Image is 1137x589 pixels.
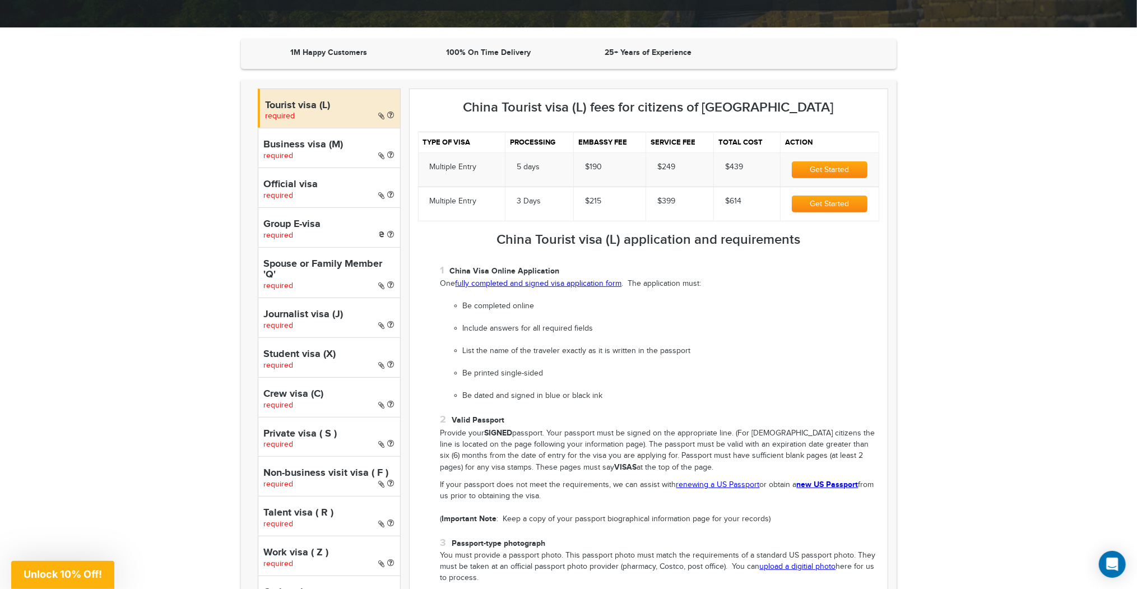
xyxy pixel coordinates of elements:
[264,231,294,240] span: required
[264,259,395,281] h4: Spouse or Family Member 'Q'
[264,468,395,479] h4: Non-business visit visa ( F )
[291,48,368,57] strong: 1M Happy Customers
[264,140,395,151] h4: Business visa (M)
[266,100,395,112] h4: Tourist visa (L)
[11,561,114,589] div: Unlock 10% Off!
[440,279,879,290] p: One . The application must:
[264,508,395,519] h4: Talent visa ( R )
[264,559,294,568] span: required
[615,462,637,472] strong: VISAS
[264,321,294,330] span: required
[657,197,675,206] span: $399
[792,161,867,178] button: Get Started
[792,200,867,208] a: Get Started
[24,568,102,580] span: Unlock 10% Off!
[463,323,879,335] li: Include answers for all required fields
[440,479,879,525] p: If your passport does not meet the requirements, we can assist with or obtain a from us prior to ...
[573,132,646,152] th: Embassy fee
[731,47,885,61] iframe: Customer reviews powered by Trustpilot
[585,163,602,171] span: $190
[418,233,879,247] h3: China Tourist visa (L) application and requirements
[792,165,867,174] a: Get Started
[264,349,395,360] h4: Student visa (X)
[463,391,879,402] li: Be dated and signed in blue or black ink
[450,266,560,276] strong: China Visa Online Application
[760,562,836,571] a: upload a digitial photo
[264,179,395,191] h4: Official visa
[264,151,294,160] span: required
[605,48,692,57] strong: 25+ Years of Experience
[792,196,867,212] button: Get Started
[452,539,546,548] strong: Passport-type photograph
[463,346,879,357] li: List the name of the traveler exactly as it is written in the passport
[440,550,879,584] p: You must provide a passport photo. This passport photo must match the requirements of a standard ...
[264,520,294,528] span: required
[264,281,294,290] span: required
[264,480,294,489] span: required
[463,301,879,312] li: Be completed online
[725,163,743,171] span: $439
[430,197,477,206] span: Multiple Entry
[797,480,858,489] a: new US Passport
[264,219,395,230] h4: Group E-visa
[264,309,395,321] h4: Journalist visa (J)
[657,163,675,171] span: $249
[517,163,540,171] span: 5 days
[725,197,741,206] span: $614
[266,112,295,120] span: required
[452,415,505,425] strong: Valid Passport
[264,401,294,410] span: required
[418,132,505,152] th: Type of visa
[418,100,879,115] h3: China Tourist visa (L) fees for citizens of [GEOGRAPHIC_DATA]
[440,428,879,474] p: Provide your passport. Your passport must be signed on the appropriate line. (For [DEMOGRAPHIC_DA...
[1099,551,1126,578] div: Open Intercom Messenger
[585,197,601,206] span: $215
[430,163,477,171] span: Multiple Entry
[517,197,541,206] span: 3 Days
[646,132,714,152] th: Service fee
[485,428,513,438] strong: SIGNED
[447,48,531,57] strong: 100% On Time Delivery
[463,368,879,379] li: Be printed single-sided
[264,548,395,559] h4: Work visa ( Z )
[264,429,395,440] h4: Private visa ( S )
[676,480,760,489] a: renewing a US Passport
[713,132,780,152] th: Total cost
[264,361,294,370] span: required
[264,191,294,200] span: required
[456,279,622,288] a: fully completed and signed visa application form
[264,440,294,449] span: required
[264,389,395,400] h4: Crew visa (C)
[442,514,497,523] strong: Important Note
[505,132,573,152] th: Processing
[781,132,879,152] th: Action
